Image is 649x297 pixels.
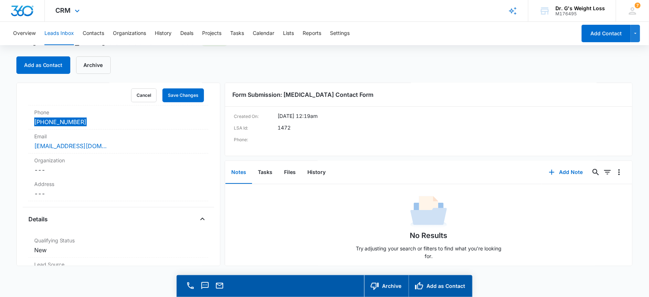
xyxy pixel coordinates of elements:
[34,180,202,188] label: Address
[215,281,225,291] button: Email
[364,275,409,297] button: Archive
[34,246,202,254] dd: New
[302,161,331,184] button: History
[28,177,208,201] div: Address---
[185,281,196,291] button: Call
[34,166,202,174] dd: ---
[34,132,202,140] label: Email
[13,22,36,45] button: Overview
[542,163,590,181] button: Add Note
[34,261,202,268] dt: Lead Source
[234,124,278,132] dt: LSA Id:
[76,56,111,74] button: Archive
[113,22,146,45] button: Organizations
[253,22,274,45] button: Calendar
[635,3,641,8] div: notifications count
[556,11,605,16] div: account id
[352,245,505,260] p: Try adjusting your search or filters to find what you’re looking for.
[232,90,625,99] h3: Form Submission: [MEDICAL_DATA] Contact Form
[83,22,104,45] button: Contacts
[278,112,318,121] dd: [DATE] 12:19am
[28,154,208,177] div: Organization---
[230,22,244,45] button: Tasks
[602,166,613,178] button: Filters
[16,56,70,74] button: Add as Contact
[56,7,71,14] span: CRM
[200,281,210,291] button: Text
[28,258,208,282] div: Lead Source[MEDICAL_DATA] Contact Form
[215,285,225,291] a: Email
[200,285,210,291] a: Text
[131,88,157,102] button: Cancel
[409,275,472,297] button: Add as Contact
[613,166,625,178] button: Overflow Menu
[556,5,605,11] div: account name
[202,22,221,45] button: Projects
[252,161,278,184] button: Tasks
[162,88,204,102] button: Save Changes
[234,112,278,121] dt: Created On:
[44,22,74,45] button: Leads Inbox
[28,130,208,154] div: Email[EMAIL_ADDRESS][DOMAIN_NAME]
[34,142,107,150] a: [EMAIL_ADDRESS][DOMAIN_NAME]
[278,161,302,184] button: Files
[278,124,291,132] dd: 1472
[582,25,631,42] button: Add Contact
[155,22,172,45] button: History
[410,194,447,230] img: No Data
[180,22,193,45] button: Deals
[283,22,294,45] button: Lists
[590,166,602,178] button: Search...
[303,22,321,45] button: Reports
[234,135,278,144] dt: Phone:
[34,189,202,198] dd: ---
[28,215,48,223] h4: Details
[410,230,448,241] h1: No Results
[185,285,196,291] a: Call
[34,118,87,126] a: [PHONE_NUMBER]
[34,157,202,164] label: Organization
[197,213,208,225] button: Close
[225,161,252,184] button: Notes
[330,22,350,45] button: Settings
[28,234,208,258] div: Qualifying StatusNew
[34,108,202,116] label: Phone
[34,237,202,244] label: Qualifying Status
[635,3,641,8] span: 7
[28,106,208,130] div: Phone[PHONE_NUMBER]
